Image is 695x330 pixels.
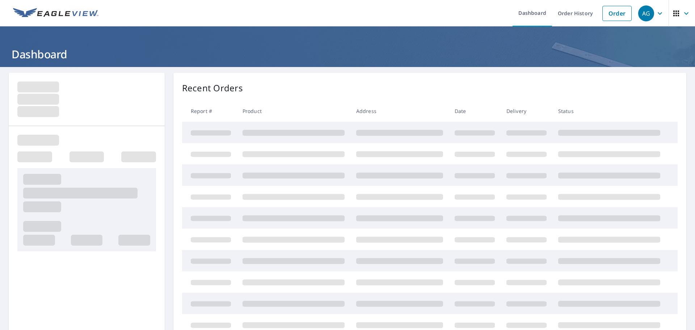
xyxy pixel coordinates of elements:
[13,8,98,19] img: EV Logo
[9,47,686,62] h1: Dashboard
[182,100,237,122] th: Report #
[552,100,666,122] th: Status
[501,100,552,122] th: Delivery
[182,82,243,95] p: Recent Orders
[638,5,654,21] div: AG
[350,100,449,122] th: Address
[237,100,350,122] th: Product
[449,100,501,122] th: Date
[602,6,632,21] a: Order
